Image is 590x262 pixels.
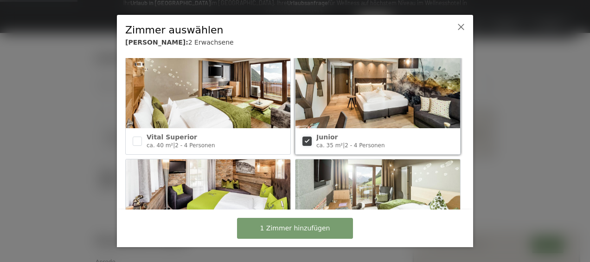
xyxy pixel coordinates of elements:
span: 2 - 4 Personen [345,142,385,149]
img: Single Alpin [126,159,290,230]
span: 2 - 4 Personen [175,142,215,149]
span: | [343,142,345,149]
span: | [173,142,175,149]
span: Junior [316,133,338,141]
span: Vital Superior [147,133,197,141]
img: Vital Superior [126,58,290,128]
span: ca. 35 m² [316,142,343,149]
b: [PERSON_NAME]: [125,39,188,46]
span: 1 Zimmer hinzufügen [260,224,330,233]
span: ca. 40 m² [147,142,173,149]
span: 2 Erwachsene [188,39,234,46]
img: Junior [295,58,460,128]
img: Single Superior [295,159,460,230]
button: 1 Zimmer hinzufügen [237,218,353,239]
div: Zimmer auswählen [125,23,436,38]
